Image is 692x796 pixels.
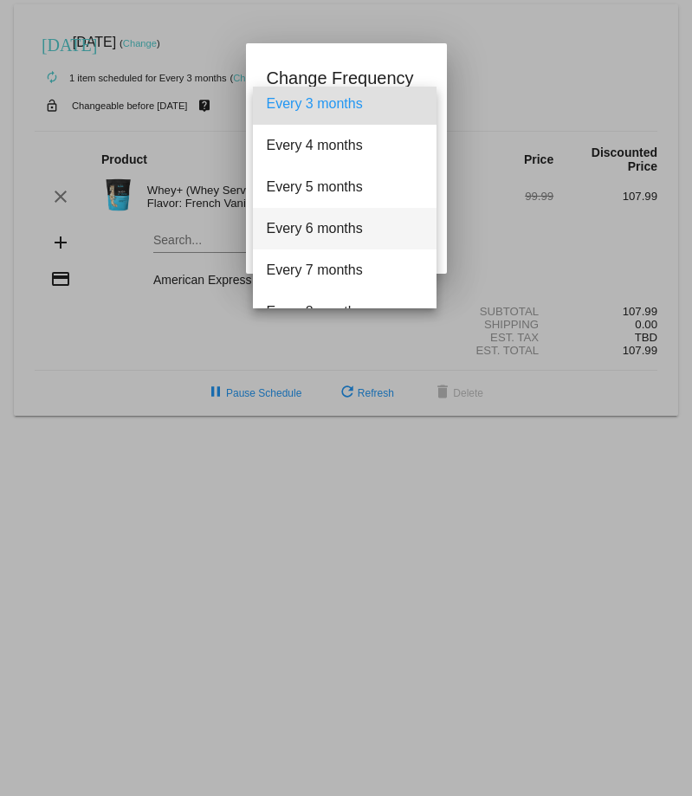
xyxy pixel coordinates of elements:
span: Every 7 months [267,249,423,291]
span: Every 8 months [267,291,423,333]
span: Every 4 months [267,125,423,166]
span: Every 5 months [267,166,423,208]
span: Every 6 months [267,208,423,249]
span: Every 3 months [267,83,423,125]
